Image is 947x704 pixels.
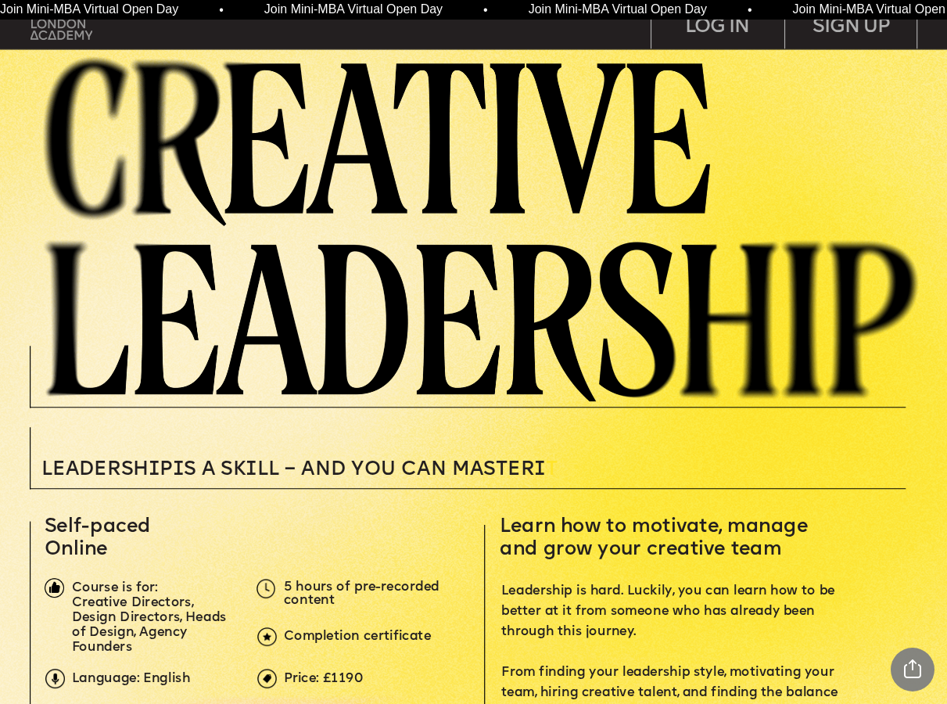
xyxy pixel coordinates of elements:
[149,460,160,480] span: i
[284,630,431,644] span: Completion certificate
[173,460,184,480] span: i
[747,4,752,16] span: •
[30,9,92,40] img: upload-bfdffa89-fac7-4f57-a443-c7c39906ba42.png
[72,672,190,686] span: Language: English
[45,539,107,559] span: Online
[45,669,65,688] img: upload-9eb2eadd-7bf9-4b2b-b585-6dd8b9275b41.png
[257,669,277,688] img: upload-969c61fd-ea08-4d05-af36-d273f2608f5e.png
[500,517,813,559] span: Learn how to motivate, manage and grow your creative team
[219,4,224,16] span: •
[45,578,64,598] img: image-1fa7eedb-a71f-428c-a033-33de134354ef.png
[32,51,947,401] img: image-3435f618-b576-4c59-ac17-05593ebec101.png
[256,579,276,598] img: upload-5dcb7aea-3d7f-4093-a867-f0427182171d.png
[257,627,277,647] img: upload-6b0d0326-a6ce-441c-aac1-c2ff159b353e.png
[284,580,443,606] span: 5 hours of pre-recorded content
[535,460,546,480] span: i
[41,460,707,480] p: T
[483,4,488,16] span: •
[72,596,230,655] span: Creative Directors, Design Directors, Heads of Design, Agency Founders
[41,460,546,480] span: Leadersh p s a sk ll – and you can MASTER
[891,648,934,691] div: Share
[284,672,364,686] span: Price: £1190
[246,460,257,480] span: i
[45,517,151,537] span: Self-paced
[72,581,158,595] span: Course is for:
